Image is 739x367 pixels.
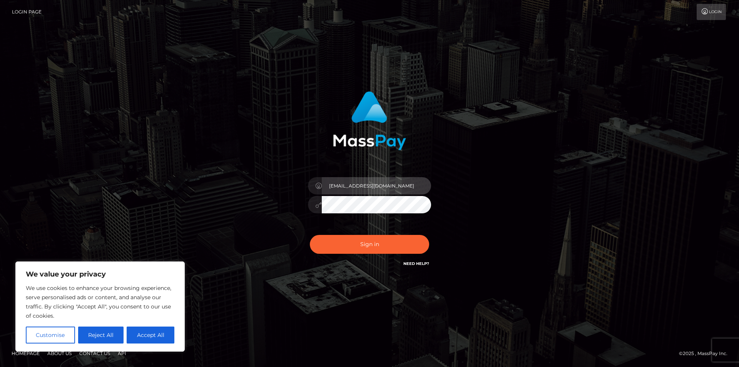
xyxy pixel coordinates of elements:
[8,347,43,359] a: Homepage
[15,261,185,352] div: We value your privacy
[44,347,75,359] a: About Us
[26,327,75,344] button: Customise
[333,91,406,150] img: MassPay Login
[679,349,733,358] div: © 2025 , MassPay Inc.
[12,4,42,20] a: Login Page
[115,347,129,359] a: API
[78,327,124,344] button: Reject All
[697,4,726,20] a: Login
[322,177,431,194] input: Username...
[127,327,174,344] button: Accept All
[310,235,429,254] button: Sign in
[26,270,174,279] p: We value your privacy
[76,347,113,359] a: Contact Us
[26,283,174,320] p: We use cookies to enhance your browsing experience, serve personalised ads or content, and analys...
[403,261,429,266] a: Need Help?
